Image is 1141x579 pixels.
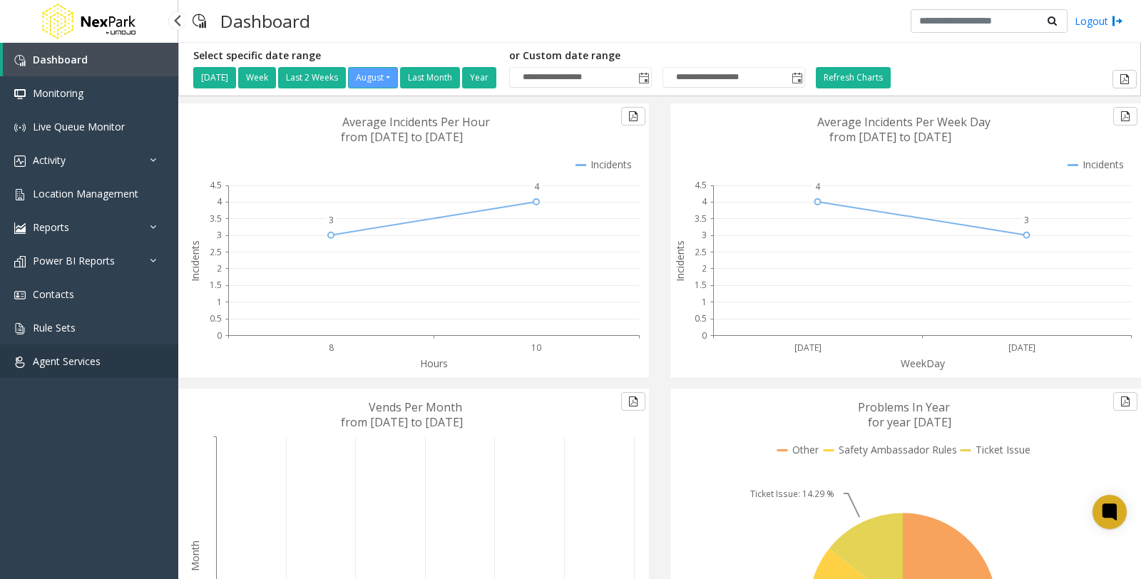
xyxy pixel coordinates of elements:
[33,354,101,368] span: Agent Services
[531,342,541,354] text: 10
[702,296,707,308] text: 1
[342,114,490,130] text: Average Incidents Per Hour
[815,180,821,193] text: 4
[217,329,222,342] text: 0
[341,129,463,145] text: from [DATE] to [DATE]
[695,279,707,291] text: 1.5
[33,220,69,234] span: Reports
[188,540,202,571] text: Month
[839,443,957,456] text: Safety Ambassador Rules
[33,287,74,301] span: Contacts
[193,50,498,62] h5: Select specific date range
[817,114,991,130] text: Average Incidents Per Week Day
[217,229,222,241] text: 3
[14,289,26,301] img: 'icon'
[750,488,834,500] text: Ticket Issue: 14.29 %
[1083,158,1124,171] text: Incidents
[33,120,125,133] span: Live Queue Monitor
[210,179,222,191] text: 4.5
[188,240,202,282] text: Incidents
[400,67,460,88] button: Last Month
[14,189,26,200] img: 'icon'
[210,279,222,291] text: 1.5
[534,180,540,193] text: 4
[621,392,645,411] button: Export to pdf
[329,342,334,354] text: 8
[217,195,222,207] text: 4
[816,67,891,88] button: Refresh Charts
[635,68,651,88] span: Toggle popup
[14,122,26,133] img: 'icon'
[33,321,76,334] span: Rule Sets
[33,254,115,267] span: Power BI Reports
[33,53,88,66] span: Dashboard
[462,67,496,88] button: Year
[1113,392,1137,411] button: Export to pdf
[210,212,222,225] text: 3.5
[702,229,707,241] text: 3
[901,357,946,370] text: WeekDay
[673,240,687,282] text: Incidents
[14,357,26,368] img: 'icon'
[33,153,66,167] span: Activity
[1008,342,1035,354] text: [DATE]
[213,4,317,39] h3: Dashboard
[193,4,206,39] img: pageIcon
[621,107,645,125] button: Export to pdf
[702,195,707,207] text: 4
[794,342,822,354] text: [DATE]
[1112,14,1123,29] img: logout
[1112,70,1137,88] button: Export to pdf
[976,443,1030,456] text: Ticket Issue
[193,67,236,88] button: [DATE]
[695,212,707,225] text: 3.5
[829,129,951,145] text: from [DATE] to [DATE]
[210,246,222,258] text: 2.5
[14,256,26,267] img: 'icon'
[369,399,462,415] text: Vends Per Month
[14,222,26,234] img: 'icon'
[420,357,448,370] text: Hours
[217,296,222,308] text: 1
[14,55,26,66] img: 'icon'
[792,443,819,456] text: Other
[14,323,26,334] img: 'icon'
[868,414,951,430] text: for year [DATE]
[14,88,26,100] img: 'icon'
[590,158,632,171] text: Incidents
[702,262,707,275] text: 2
[278,67,346,88] button: Last 2 Weeks
[348,67,398,88] button: August
[341,414,463,430] text: from [DATE] to [DATE]
[33,86,83,100] span: Monitoring
[789,68,804,88] span: Toggle popup
[1113,107,1137,125] button: Export to pdf
[1024,214,1029,226] text: 3
[695,246,707,258] text: 2.5
[702,329,707,342] text: 0
[210,312,222,324] text: 0.5
[238,67,276,88] button: Week
[217,262,222,275] text: 2
[509,50,805,62] h5: or Custom date range
[695,312,707,324] text: 0.5
[3,43,178,76] a: Dashboard
[14,155,26,167] img: 'icon'
[1075,14,1123,29] a: Logout
[695,179,707,191] text: 4.5
[33,187,138,200] span: Location Management
[858,399,950,415] text: Problems In Year
[329,214,334,226] text: 3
